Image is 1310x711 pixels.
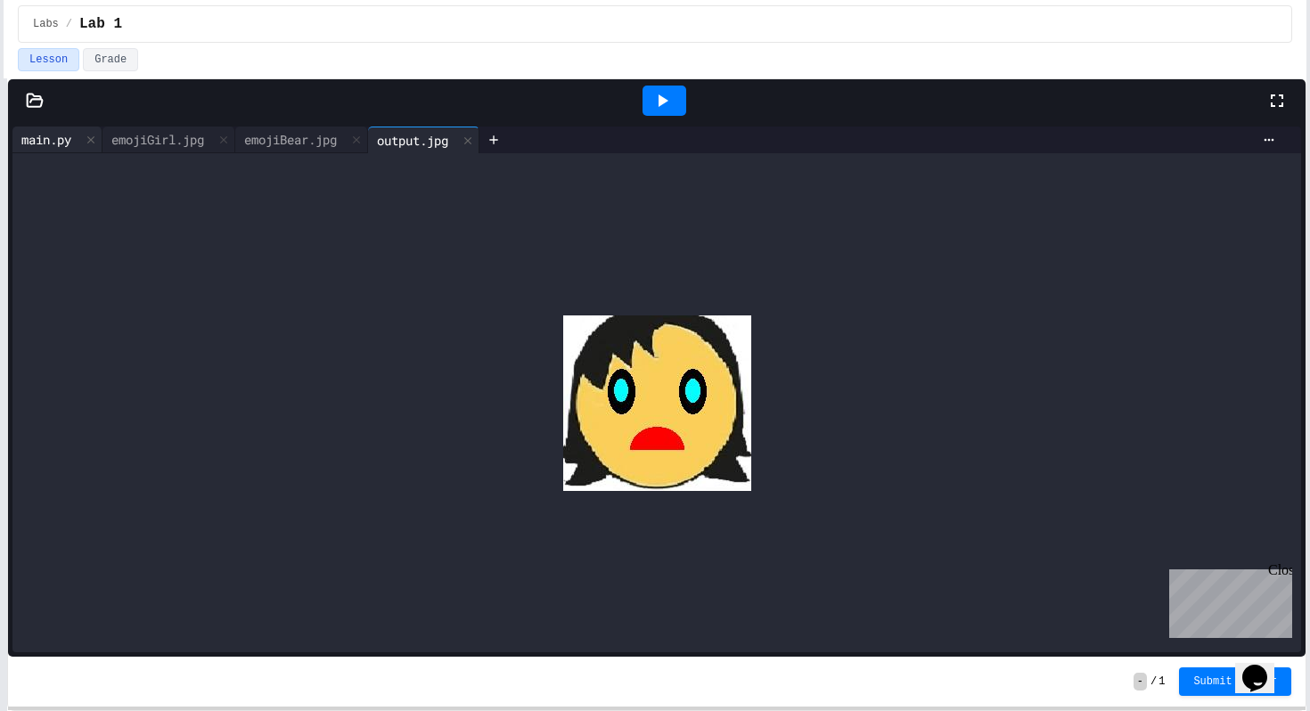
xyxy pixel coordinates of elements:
div: emojiGirl.jpg [102,130,213,149]
span: / [1150,674,1157,689]
span: 1 [1159,674,1165,689]
span: - [1134,673,1147,691]
div: output.jpg [368,131,457,150]
button: Submit Answer [1179,667,1291,696]
div: main.py [12,130,80,149]
iframe: chat widget [1162,562,1292,638]
div: emojiGirl.jpg [102,127,235,153]
div: output.jpg [368,127,479,153]
button: Grade [83,48,138,71]
span: / [66,17,72,31]
div: emojiBear.jpg [235,127,368,153]
button: Lesson [18,48,79,71]
div: Chat with us now!Close [7,7,123,113]
span: Submit Answer [1193,674,1277,689]
div: main.py [12,127,102,153]
img: 2Q== [563,315,751,491]
span: Lab 1 [79,13,122,35]
iframe: chat widget [1235,640,1292,693]
div: emojiBear.jpg [235,130,346,149]
span: Labs [33,17,59,31]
